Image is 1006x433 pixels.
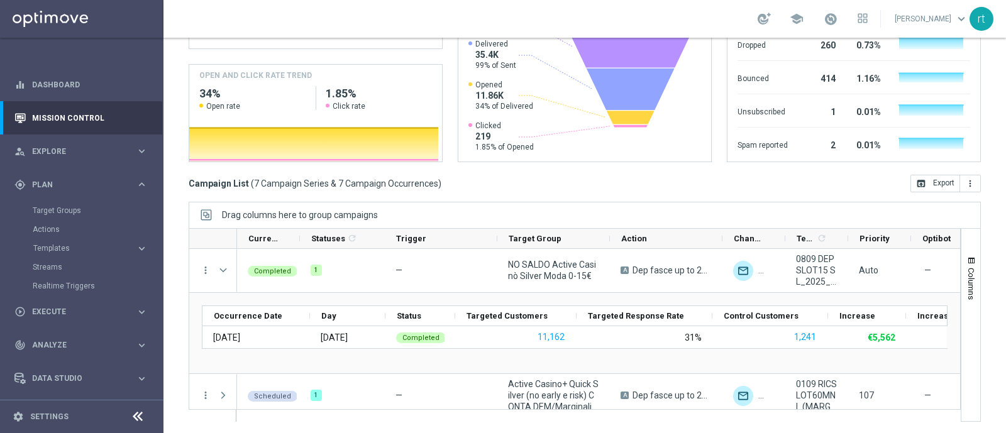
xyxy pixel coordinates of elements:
[508,378,599,412] span: Active Casino+ Quick Silver (no early e risk) CONTA DEM/Marginalità NEGATIVA <40
[475,101,533,111] span: 34% of Delivered
[922,234,951,243] span: Optibot
[33,244,136,252] div: Templates
[14,180,148,190] button: gps_fixed Plan keyboard_arrow_right
[733,386,753,406] img: Optimail
[859,390,874,400] span: 107
[621,266,629,274] span: A
[916,178,926,189] i: open_in_browser
[14,146,148,156] div: person_search Explore keyboard_arrow_right
[395,265,402,275] span: —
[189,178,441,189] h3: Campaign List
[199,86,306,101] h2: 34%
[206,101,240,111] span: Open rate
[758,386,778,406] img: Other
[32,308,136,315] span: Execute
[396,331,446,343] colored-tag: Completed
[33,224,131,234] a: Actions
[633,265,712,276] span: Dep fasce up to 20000 SP
[397,311,421,321] span: Status
[32,181,136,189] span: Plan
[33,201,162,220] div: Target Groups
[588,311,684,321] span: Targeted Response Rate
[14,101,148,134] div: Mission Control
[14,339,136,351] div: Analyze
[311,390,322,401] div: 1
[33,262,131,272] a: Streams
[326,86,432,101] h2: 1.85%
[13,411,24,422] i: settings
[32,101,148,134] a: Mission Control
[222,210,378,220] span: Drag columns here to group campaigns
[633,390,712,401] span: Dep fasce up to 20000 SP
[14,340,148,350] button: track_changes Analyze keyboard_arrow_right
[14,395,148,429] div: Optibot
[345,231,357,245] span: Calculate column
[136,243,148,255] i: keyboard_arrow_right
[475,80,533,90] span: Opened
[33,258,162,277] div: Streams
[189,374,237,418] div: Press SPACE to select this row.
[33,277,162,295] div: Realtime Triggers
[200,390,211,401] button: more_vert
[32,395,131,429] a: Optibot
[33,220,162,239] div: Actions
[200,265,211,276] button: more_vert
[213,332,240,343] div: 08 Sep 2025
[475,49,516,60] span: 35.4K
[14,339,26,351] i: track_changes
[536,329,566,345] button: 11,162
[14,373,148,383] div: Data Studio keyboard_arrow_right
[738,134,788,154] div: Spam reported
[14,373,136,384] div: Data Studio
[966,268,976,300] span: Columns
[321,332,348,343] div: Monday
[475,90,533,101] span: 11.86K
[33,243,148,253] div: Templates keyboard_arrow_right
[893,9,970,28] a: [PERSON_NAME]keyboard_arrow_down
[860,234,890,243] span: Priority
[14,179,26,190] i: gps_fixed
[333,101,365,111] span: Click rate
[910,178,981,188] multiple-options-button: Export to CSV
[839,311,875,321] span: Increase
[14,307,148,317] div: play_circle_outline Execute keyboard_arrow_right
[254,178,438,189] span: 7 Campaign Series & 7 Campaign Occurrences
[738,101,788,121] div: Unsubscribed
[248,390,297,402] colored-tag: Scheduled
[733,261,753,281] div: Optimail
[311,234,345,243] span: Statuses
[402,334,439,342] span: Completed
[321,311,336,321] span: Day
[14,80,148,90] button: equalizer Dashboard
[136,373,148,385] i: keyboard_arrow_right
[14,113,148,123] button: Mission Control
[815,231,827,245] span: Calculate column
[248,265,297,277] colored-tag: Completed
[758,261,778,281] img: Other
[467,311,548,321] span: Targeted Customers
[621,392,629,399] span: A
[475,131,534,142] span: 219
[685,332,702,343] div: 31%
[859,265,878,275] span: Auto
[347,233,357,243] i: refresh
[136,339,148,351] i: keyboard_arrow_right
[803,34,836,54] div: 260
[803,67,836,87] div: 414
[924,390,931,401] span: —
[199,70,312,81] h4: OPEN AND CLICK RATE TREND
[30,413,69,420] a: Settings
[136,178,148,190] i: keyboard_arrow_right
[803,101,836,121] div: 1
[509,234,561,243] span: Target Group
[32,375,136,382] span: Data Studio
[33,239,162,258] div: Templates
[851,67,881,87] div: 1.16%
